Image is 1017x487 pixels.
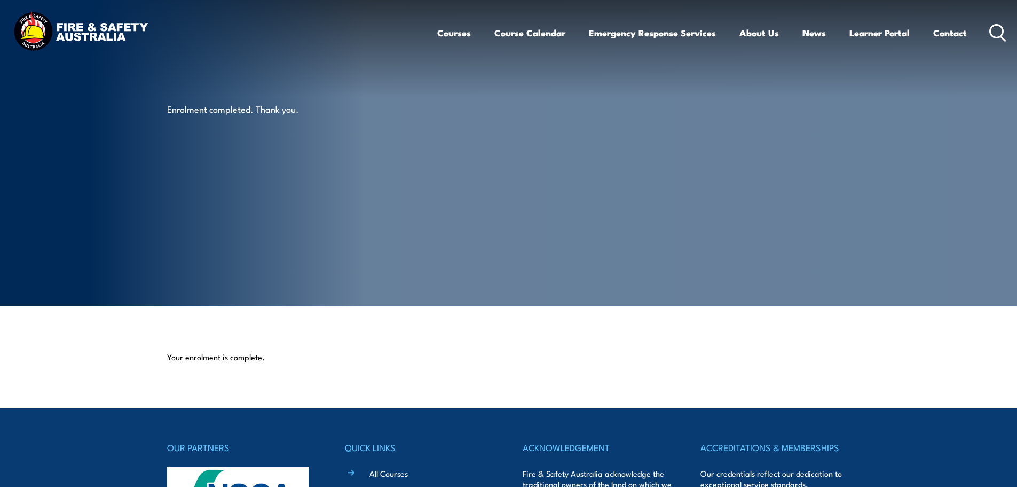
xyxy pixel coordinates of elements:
[345,440,494,455] h4: QUICK LINKS
[700,440,850,455] h4: ACCREDITATIONS & MEMBERSHIPS
[523,440,672,455] h4: ACKNOWLEDGEMENT
[167,352,850,362] p: Your enrolment is complete.
[167,440,317,455] h4: OUR PARTNERS
[167,103,362,115] p: Enrolment completed. Thank you.
[739,19,779,47] a: About Us
[437,19,471,47] a: Courses
[589,19,716,47] a: Emergency Response Services
[849,19,910,47] a: Learner Portal
[933,19,967,47] a: Contact
[802,19,826,47] a: News
[494,19,565,47] a: Course Calendar
[369,468,408,479] a: All Courses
